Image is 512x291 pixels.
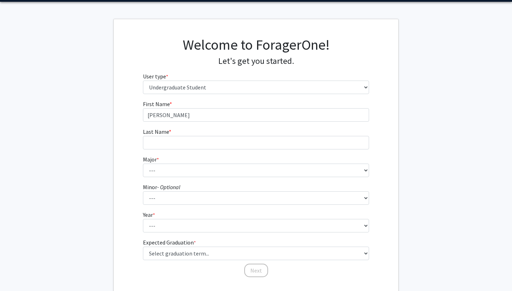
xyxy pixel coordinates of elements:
label: Major [143,155,159,164]
i: - Optional [157,183,180,191]
label: Expected Graduation [143,238,196,247]
span: First Name [143,100,170,108]
h4: Let's get you started. [143,56,369,66]
label: Year [143,210,155,219]
span: Last Name [143,128,169,135]
h1: Welcome to ForagerOne! [143,36,369,53]
label: Minor [143,183,180,191]
iframe: Chat [5,259,30,286]
button: Next [244,264,268,277]
label: User type [143,72,168,81]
